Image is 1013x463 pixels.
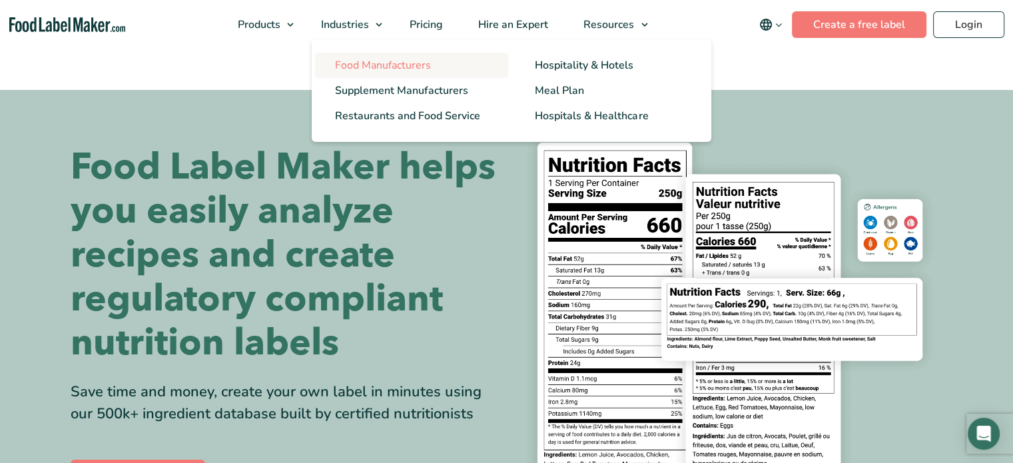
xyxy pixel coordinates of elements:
div: Open Intercom Messenger [968,418,1000,450]
a: Hospitals & Healthcare [515,103,708,129]
a: Supplement Manufacturers [315,78,508,103]
span: Hospitals & Healthcare [535,109,648,123]
span: Resources [579,17,635,32]
a: Meal Plan [515,78,708,103]
a: Hospitality & Hotels [515,53,708,78]
a: Create a free label [792,11,926,38]
span: Restaurants and Food Service [335,109,480,123]
span: Supplement Manufacturers [335,83,468,98]
span: Hospitality & Hotels [535,58,633,73]
span: Food Manufacturers [335,58,431,73]
span: Meal Plan [535,83,584,98]
a: Food Manufacturers [315,53,508,78]
span: Industries [317,17,370,32]
span: Pricing [406,17,444,32]
h1: Food Label Maker helps you easily analyze recipes and create regulatory compliant nutrition labels [71,145,497,365]
span: Hire an Expert [474,17,549,32]
span: Products [234,17,282,32]
a: Login [933,11,1004,38]
div: Save time and money, create your own label in minutes using our 500k+ ingredient database built b... [71,381,497,425]
a: Restaurants and Food Service [315,103,508,129]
